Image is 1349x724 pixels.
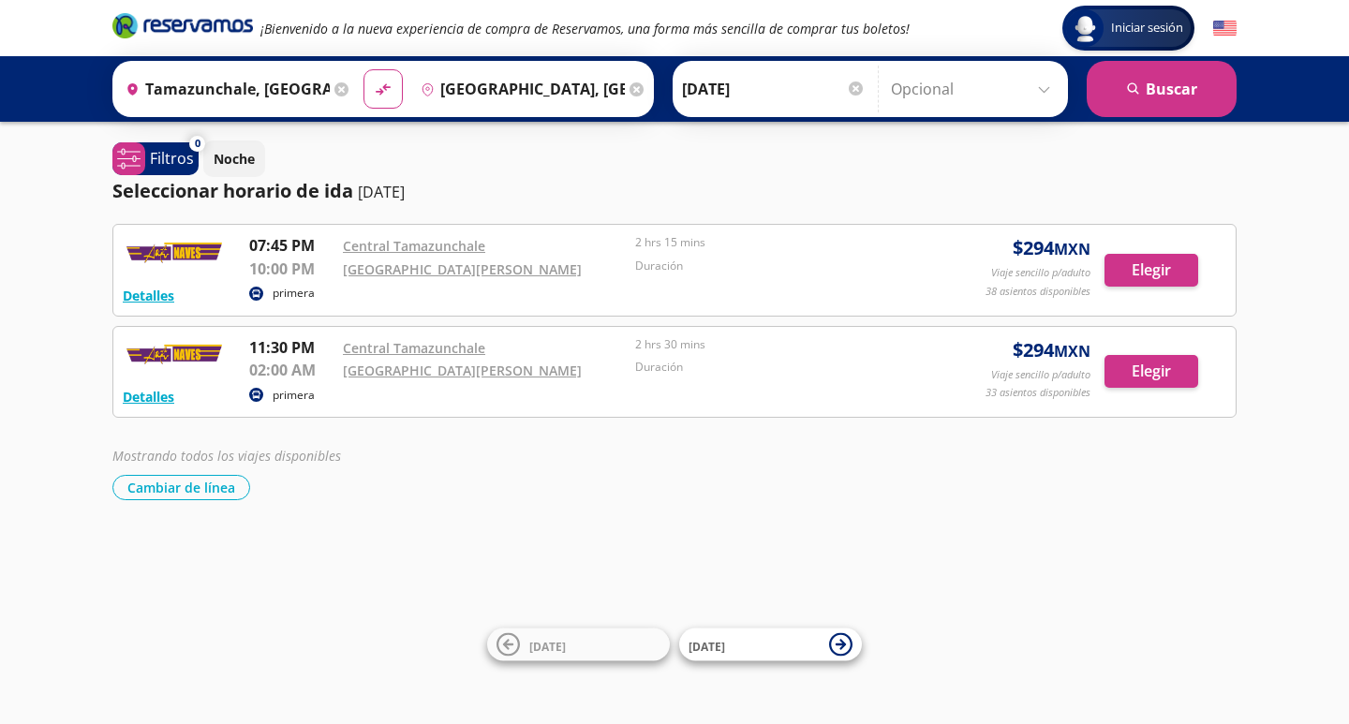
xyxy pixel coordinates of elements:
span: Iniciar sesión [1104,19,1191,37]
small: MXN [1054,341,1090,362]
p: 10:00 PM [249,258,334,280]
button: 0Filtros [112,142,199,175]
button: [DATE] [679,628,862,661]
button: Buscar [1087,61,1237,117]
input: Opcional [891,66,1059,112]
p: Viaje sencillo p/adulto [991,367,1090,383]
span: $ 294 [1013,234,1090,262]
i: Brand Logo [112,11,253,39]
button: Elegir [1104,254,1198,287]
small: MXN [1054,239,1090,259]
input: Buscar Destino [413,66,625,112]
em: Mostrando todos los viajes disponibles [112,447,341,465]
p: 2 hrs 30 mins [635,336,918,353]
p: 33 asientos disponibles [986,385,1090,401]
span: 0 [195,136,200,152]
p: Seleccionar horario de ida [112,177,353,205]
p: 2 hrs 15 mins [635,234,918,251]
p: Filtros [150,147,194,170]
p: 11:30 PM [249,336,334,359]
input: Elegir Fecha [682,66,866,112]
p: primera [273,387,315,404]
img: RESERVAMOS [123,234,226,272]
button: Elegir [1104,355,1198,388]
a: Brand Logo [112,11,253,45]
p: Duración [635,258,918,274]
button: Detalles [123,286,174,305]
p: [DATE] [358,181,405,203]
em: ¡Bienvenido a la nueva experiencia de compra de Reservamos, una forma más sencilla de comprar tus... [260,20,910,37]
button: [DATE] [487,628,670,661]
span: [DATE] [689,638,725,654]
p: 07:45 PM [249,234,334,257]
p: 02:00 AM [249,359,334,381]
p: Noche [214,149,255,169]
a: Central Tamazunchale [343,237,485,255]
span: $ 294 [1013,336,1090,364]
p: 38 asientos disponibles [986,284,1090,300]
p: Duración [635,359,918,376]
input: Buscar Origen [118,66,330,112]
span: [DATE] [529,638,566,654]
a: [GEOGRAPHIC_DATA][PERSON_NAME] [343,260,582,278]
button: Detalles [123,387,174,406]
a: [GEOGRAPHIC_DATA][PERSON_NAME] [343,362,582,379]
a: Central Tamazunchale [343,339,485,357]
button: English [1213,17,1237,40]
img: RESERVAMOS [123,336,226,374]
p: Viaje sencillo p/adulto [991,265,1090,281]
button: Noche [203,140,265,177]
button: Cambiar de línea [112,475,250,500]
p: primera [273,285,315,302]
